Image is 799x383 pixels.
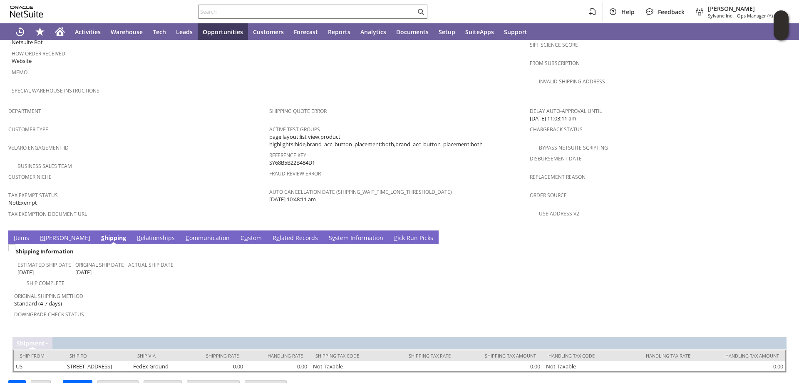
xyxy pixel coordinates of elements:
a: Setup [434,23,460,40]
span: Help [621,8,635,16]
a: Bypass NetSuite Scripting [539,144,608,151]
td: 0.00 [697,361,785,371]
a: Items [12,234,31,243]
span: S [101,234,104,242]
a: Reports [323,23,355,40]
a: Downgrade Check Status [14,311,84,318]
span: P [394,234,397,242]
span: Forecast [294,28,318,36]
a: Communication [184,234,232,243]
span: - [734,13,735,19]
a: Fraud Review Error [269,170,321,177]
a: Analytics [355,23,391,40]
a: Tech [148,23,171,40]
span: e [276,234,280,242]
a: Special Warehouse Instructions [12,87,99,94]
a: Shipping Quote Error [269,108,327,115]
a: Actual Ship Date [128,261,174,268]
a: Support [499,23,532,40]
div: Ship Via [137,353,178,359]
a: Related Records [270,234,320,243]
span: Netsuite Bot [12,38,43,46]
td: 0.00 [245,361,309,371]
div: Handling Rate [251,353,303,359]
span: Ops Manager (A) (F2L) [737,13,784,19]
a: Ship Complete [27,280,65,287]
div: Handling Tax Amount [703,353,779,359]
span: Customers [253,28,284,36]
a: Sift Science Score [530,41,578,48]
a: Customer Type [8,126,48,133]
span: Website [12,57,32,65]
span: Oracle Guided Learning Widget. To move around, please hold and drag [774,26,789,41]
span: Support [504,28,527,36]
a: System Information [327,234,385,243]
a: Shipment [17,339,45,347]
div: Handling Tax Rate [627,353,690,359]
span: NotExempt [8,199,37,207]
a: Memo [12,69,27,76]
span: SY68B5B22B484D1 [269,159,315,167]
div: Shipping Tax Amount [463,353,536,359]
a: Customer Niche [8,173,52,180]
a: Tax Exempt Status [8,192,58,199]
span: I [14,234,15,242]
span: Sylvane Inc [708,13,732,19]
span: [DATE] 10:48:11 am [269,195,316,203]
td: US [14,361,63,371]
span: Warehouse [111,28,143,36]
div: Ship To [69,353,125,359]
span: R [137,234,141,242]
a: Custom [238,234,264,243]
span: Setup [439,28,455,36]
a: Recent Records [10,23,30,40]
a: Customers [248,23,289,40]
a: Invalid Shipping Address [539,78,605,85]
span: Analytics [360,28,386,36]
span: C [186,234,189,242]
a: Opportunities [198,23,248,40]
a: Unrolled view on [776,232,786,242]
a: Auto Cancellation Date (shipping_wait_time_long_threshold_date) [269,188,452,195]
a: From Subscription [530,60,580,67]
span: y [332,234,335,242]
a: Reference Key [269,152,306,159]
a: Active Test Groups [269,126,320,133]
a: Original Ship Date [75,261,124,268]
a: Home [50,23,70,40]
td: -Not Taxable- [309,361,384,371]
a: Documents [391,23,434,40]
td: FedEx Ground [131,361,184,371]
a: Warehouse [106,23,148,40]
div: Shipping Tax Rate [390,353,451,359]
a: SuiteApps [460,23,499,40]
a: Activities [70,23,106,40]
span: Feedback [658,8,685,16]
span: Tech [153,28,166,36]
div: Shipping Information [14,246,396,257]
span: Opportunities [203,28,243,36]
svg: logo [10,6,43,18]
a: Estimated Ship Date [17,261,71,268]
div: Shipping Tax Code [315,353,378,359]
a: Original Shipping Method [14,293,83,300]
span: h [20,339,24,347]
span: SuiteApps [465,28,494,36]
a: Replacement reason [530,173,586,180]
span: page layout:list view,product highlights:hide,brand_acc_button_placement:both,brand_acc_button_pl... [269,133,526,148]
span: [DATE] [17,268,34,276]
svg: Shortcuts [35,27,45,37]
a: Delay Auto-Approval Until [530,108,602,115]
div: Shortcuts [30,23,50,40]
a: Pick Run Picks [392,234,435,243]
div: Handling Tax Code [548,353,614,359]
a: Shipping [99,234,128,243]
span: Leads [176,28,193,36]
td: 0.00 [457,361,542,371]
a: Disbursement Date [530,155,582,162]
a: How Order Received [12,50,65,57]
svg: Home [55,27,65,37]
svg: Recent Records [15,27,25,37]
span: Standard (4-7 days) [14,300,62,308]
a: Chargeback Status [530,126,583,133]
